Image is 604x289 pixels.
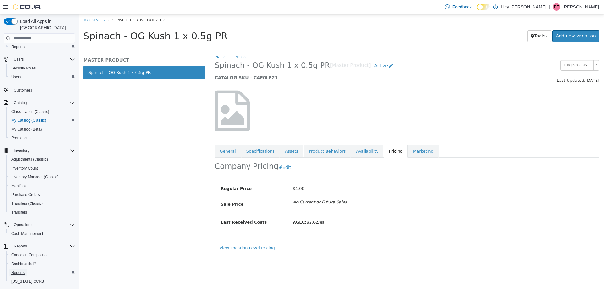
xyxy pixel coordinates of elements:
button: Adjustments (Classic) [6,155,77,164]
span: Promotions [9,134,75,142]
a: Purchase Orders [9,191,42,198]
span: English - US [482,46,512,56]
button: Edit [200,147,216,159]
button: [US_STATE] CCRS [6,277,77,286]
a: My Catalog (Classic) [9,117,49,124]
a: Spinach - OG Kush 1 x 0.5g PR [5,52,127,65]
button: Users [6,73,77,81]
span: DF [554,3,559,11]
button: Transfers (Classic) [6,199,77,208]
p: Hey [PERSON_NAME] [501,3,546,11]
button: Inventory Count [6,164,77,173]
span: Reports [9,269,75,276]
a: Users [9,73,24,81]
a: Inventory Count [9,164,41,172]
span: Spinach - OG Kush 1 x 0.5g PR [5,16,149,27]
a: Adjustments (Classic) [9,156,50,163]
span: Inventory Count [11,166,38,171]
span: Sale Price [142,187,165,192]
p: [PERSON_NAME] [563,3,599,11]
a: Security Roles [9,64,38,72]
span: Reports [11,270,25,275]
a: View Location Level Pricing [141,231,196,236]
button: Reports [1,242,77,251]
button: Promotions [6,134,77,142]
span: Promotions [11,136,31,141]
a: Active [292,46,318,57]
a: Inventory Manager (Classic) [9,173,61,181]
h2: Company Pricing [136,147,200,157]
button: Reports [6,268,77,277]
button: Reports [11,242,30,250]
button: Tools [449,16,473,27]
button: Purchase Orders [6,190,77,199]
a: Manifests [9,182,30,190]
button: Reports [6,42,77,51]
span: My Catalog (Beta) [9,125,75,133]
button: Users [1,55,77,64]
button: Catalog [1,98,77,107]
button: Catalog [11,99,29,107]
span: Adjustments (Classic) [9,156,75,163]
i: No Current or Future Sales [214,185,268,190]
a: Specifications [163,130,201,143]
small: [Master Product] [251,49,292,54]
span: Customers [14,88,32,93]
a: Reports [9,43,27,51]
button: Classification (Classic) [6,107,77,116]
a: Promotions [9,134,33,142]
span: Reports [9,43,75,51]
span: Washington CCRS [9,278,75,285]
span: Manifests [11,183,27,188]
span: Load All Apps in [GEOGRAPHIC_DATA] [18,18,75,31]
button: Canadian Compliance [6,251,77,259]
button: Users [11,56,26,63]
span: Regular Price [142,172,173,176]
span: Dark Mode [477,10,477,11]
a: Product Behaviors [225,130,272,143]
span: My Catalog (Classic) [9,117,75,124]
span: Transfers (Classic) [11,201,43,206]
span: Inventory [11,147,75,154]
button: Inventory Manager (Classic) [6,173,77,181]
a: My Catalog (Beta) [9,125,44,133]
span: Dashboards [11,261,36,266]
b: AGLC: [214,205,228,210]
button: Security Roles [6,64,77,73]
a: English - US [482,46,521,56]
button: Manifests [6,181,77,190]
span: Inventory Manager (Classic) [11,175,59,180]
a: Add new variation [474,16,521,27]
span: Last Updated: [478,64,507,68]
span: Feedback [452,4,472,10]
span: Operations [14,222,32,227]
span: Canadian Compliance [11,253,48,258]
button: Operations [1,220,77,229]
span: Adjustments (Classic) [11,157,48,162]
span: Active [296,49,309,54]
h5: CATALOG SKU - C4E0LF21 [136,60,422,66]
a: Reports [9,269,27,276]
button: Inventory [1,146,77,155]
a: Assets [201,130,225,143]
span: Spinach - OG Kush 1 x 0.5g PR [34,3,86,8]
span: Purchase Orders [11,192,40,197]
span: Catalog [14,100,27,105]
a: Dashboards [9,260,39,268]
span: Catalog [11,99,75,107]
span: Cash Management [11,231,43,236]
span: Reports [14,244,27,249]
span: Transfers [11,210,27,215]
button: My Catalog (Beta) [6,125,77,134]
span: Last Received Costs [142,205,188,210]
a: Cash Management [9,230,46,237]
span: Reports [11,242,75,250]
span: Customers [11,86,75,94]
img: Cova [13,4,41,10]
span: Inventory Count [9,164,75,172]
span: My Catalog (Classic) [11,118,46,123]
a: Marketing [329,130,360,143]
a: My Catalog [5,3,26,8]
span: Security Roles [9,64,75,72]
span: Inventory Manager (Classic) [9,173,75,181]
